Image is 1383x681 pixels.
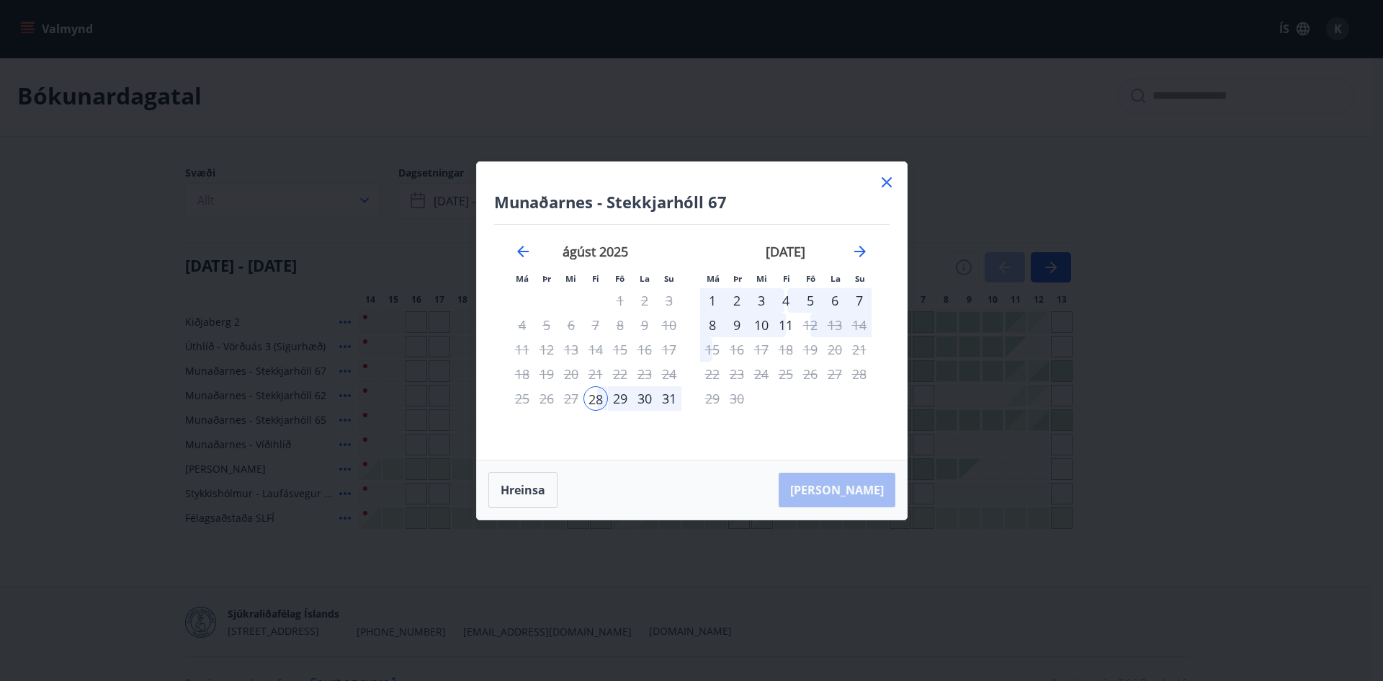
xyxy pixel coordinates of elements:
td: Not available. mánudagur, 18. ágúst 2025 [510,362,534,386]
div: 3 [749,288,774,313]
div: 31 [657,386,681,411]
td: Not available. mánudagur, 22. september 2025 [700,362,725,386]
td: Choose miðvikudagur, 3. september 2025 as your check-out date. It’s available. [749,288,774,313]
td: Choose sunnudagur, 14. september 2025 as your check-out date. It’s available. [847,313,872,337]
td: Not available. fimmtudagur, 14. ágúst 2025 [583,337,608,362]
td: Not available. sunnudagur, 21. september 2025 [847,337,872,362]
div: 11 [774,313,798,337]
td: Selected as start date. fimmtudagur, 28. ágúst 2025 [583,386,608,411]
td: Not available. þriðjudagur, 30. september 2025 [725,386,749,411]
div: 7 [847,288,872,313]
td: Choose föstudagur, 12. september 2025 as your check-out date. It’s available. [798,313,823,337]
small: La [640,273,650,284]
small: Fi [592,273,599,284]
td: Not available. mánudagur, 11. ágúst 2025 [510,337,534,362]
small: Su [855,273,865,284]
div: 6 [823,288,847,313]
td: Choose mánudagur, 8. september 2025 as your check-out date. It’s available. [700,313,725,337]
td: Choose sunnudagur, 31. ágúst 2025 as your check-out date. It’s available. [657,386,681,411]
td: Not available. laugardagur, 27. september 2025 [823,362,847,386]
td: Not available. mánudagur, 25. ágúst 2025 [510,386,534,411]
small: Fö [615,273,625,284]
td: Not available. sunnudagur, 28. september 2025 [847,362,872,386]
div: 5 [798,288,823,313]
small: Má [707,273,720,284]
td: Not available. föstudagur, 22. ágúst 2025 [608,362,632,386]
td: Not available. þriðjudagur, 12. ágúst 2025 [534,337,559,362]
td: Not available. miðvikudagur, 20. ágúst 2025 [559,362,583,386]
td: Choose laugardagur, 30. ágúst 2025 as your check-out date. It’s available. [632,386,657,411]
td: Not available. fimmtudagur, 21. ágúst 2025 [583,362,608,386]
td: Not available. þriðjudagur, 26. ágúst 2025 [534,386,559,411]
small: Su [664,273,674,284]
small: Mi [756,273,767,284]
strong: [DATE] [766,243,805,260]
td: Not available. sunnudagur, 24. ágúst 2025 [657,362,681,386]
div: 8 [700,313,725,337]
td: Choose föstudagur, 5. september 2025 as your check-out date. It’s available. [798,288,823,313]
td: Not available. föstudagur, 8. ágúst 2025 [608,313,632,337]
div: Move forward to switch to the next month. [851,243,869,260]
td: Choose mánudagur, 15. september 2025 as your check-out date. It’s available. [700,337,725,362]
td: Choose laugardagur, 6. september 2025 as your check-out date. It’s available. [823,288,847,313]
small: Þr [733,273,742,284]
td: Not available. föstudagur, 1. ágúst 2025 [608,288,632,313]
small: Fi [783,273,790,284]
div: 29 [608,386,632,411]
td: Not available. sunnudagur, 3. ágúst 2025 [657,288,681,313]
h4: Munaðarnes - Stekkjarhóll 67 [494,191,890,213]
div: 2 [725,288,749,313]
td: Not available. mánudagur, 4. ágúst 2025 [510,313,534,337]
td: Not available. miðvikudagur, 13. ágúst 2025 [559,337,583,362]
td: Not available. fimmtudagur, 7. ágúst 2025 [583,313,608,337]
td: Choose miðvikudagur, 17. september 2025 as your check-out date. It’s available. [749,337,774,362]
td: Not available. sunnudagur, 17. ágúst 2025 [657,337,681,362]
td: Not available. föstudagur, 15. ágúst 2025 [608,337,632,362]
button: Hreinsa [488,472,558,508]
td: Choose laugardagur, 13. september 2025 as your check-out date. It’s available. [823,313,847,337]
td: Not available. miðvikudagur, 27. ágúst 2025 [559,386,583,411]
td: Not available. miðvikudagur, 24. september 2025 [749,362,774,386]
div: Move backward to switch to the previous month. [514,243,532,260]
td: Not available. mánudagur, 29. september 2025 [700,386,725,411]
td: Choose föstudagur, 29. ágúst 2025 as your check-out date. It’s available. [608,386,632,411]
td: Not available. sunnudagur, 10. ágúst 2025 [657,313,681,337]
div: 10 [749,313,774,337]
td: Not available. laugardagur, 16. ágúst 2025 [632,337,657,362]
td: Not available. laugardagur, 9. ágúst 2025 [632,313,657,337]
div: 1 [700,288,725,313]
td: Not available. laugardagur, 23. ágúst 2025 [632,362,657,386]
td: Choose mánudagur, 1. september 2025 as your check-out date. It’s available. [700,288,725,313]
td: Not available. þriðjudagur, 19. ágúst 2025 [534,362,559,386]
div: 30 [632,386,657,411]
td: Not available. laugardagur, 2. ágúst 2025 [632,288,657,313]
div: 4 [774,288,798,313]
td: Choose miðvikudagur, 10. september 2025 as your check-out date. It’s available. [749,313,774,337]
td: Choose þriðjudagur, 2. september 2025 as your check-out date. It’s available. [725,288,749,313]
td: Choose fimmtudagur, 18. september 2025 as your check-out date. It’s available. [774,337,798,362]
div: 9 [725,313,749,337]
small: Mi [565,273,576,284]
small: Má [516,273,529,284]
td: Choose þriðjudagur, 9. september 2025 as your check-out date. It’s available. [725,313,749,337]
td: Not available. miðvikudagur, 6. ágúst 2025 [559,313,583,337]
td: Not available. föstudagur, 26. september 2025 [798,362,823,386]
td: Not available. laugardagur, 20. september 2025 [823,337,847,362]
td: Not available. þriðjudagur, 5. ágúst 2025 [534,313,559,337]
div: Aðeins innritun í boði [583,386,608,411]
td: Choose fimmtudagur, 11. september 2025 as your check-out date. It’s available. [774,313,798,337]
div: Calendar [494,225,890,442]
strong: ágúst 2025 [563,243,628,260]
td: Choose þriðjudagur, 16. september 2025 as your check-out date. It’s available. [725,337,749,362]
small: Fö [806,273,815,284]
td: Choose föstudagur, 19. september 2025 as your check-out date. It’s available. [798,337,823,362]
td: Not available. fimmtudagur, 25. september 2025 [774,362,798,386]
td: Choose sunnudagur, 7. september 2025 as your check-out date. It’s available. [847,288,872,313]
td: Choose fimmtudagur, 4. september 2025 as your check-out date. It’s available. [774,288,798,313]
td: Not available. þriðjudagur, 23. september 2025 [725,362,749,386]
small: Þr [542,273,551,284]
small: La [831,273,841,284]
